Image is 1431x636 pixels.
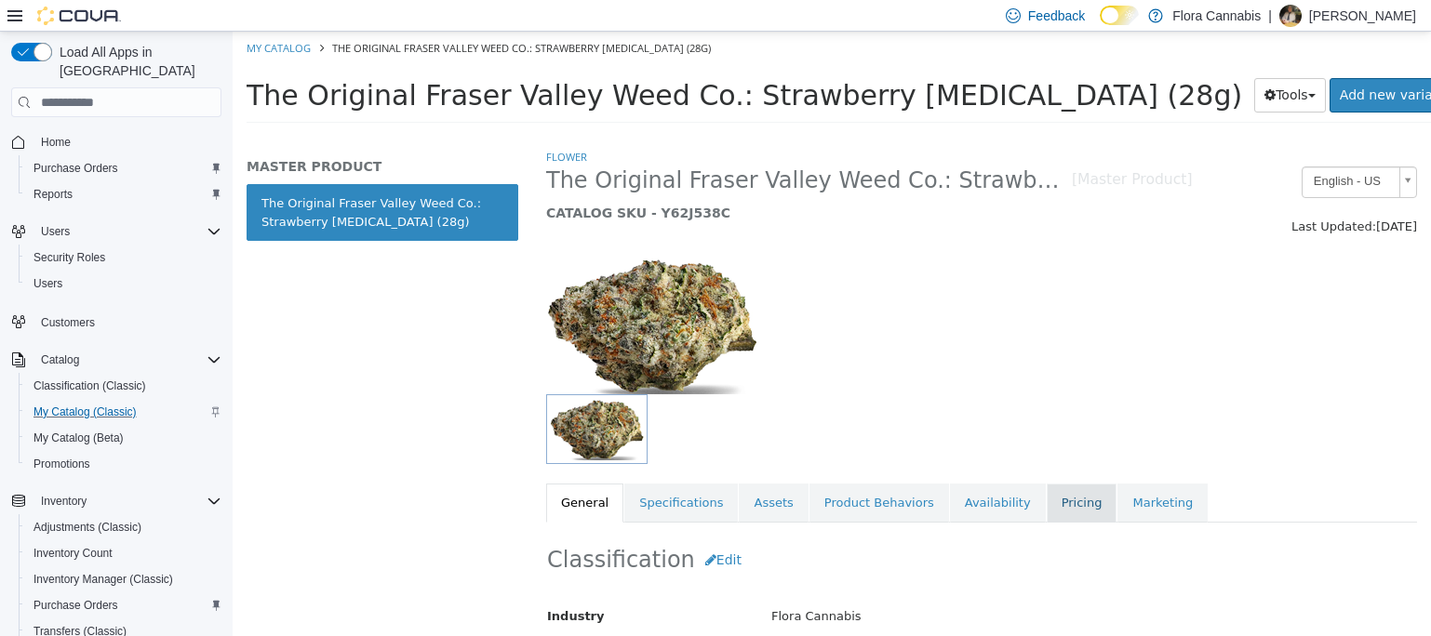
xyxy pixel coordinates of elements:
button: Inventory Count [19,540,229,566]
span: [DATE] [1143,188,1184,202]
a: Reports [26,183,80,205]
a: My Catalog (Classic) [26,401,144,423]
a: Security Roles [26,246,113,269]
button: Catalog [33,349,87,371]
a: Add new variation [1097,46,1236,81]
button: Home [4,128,229,155]
span: Home [41,135,71,150]
a: Purchase Orders [26,594,126,616]
button: Purchase Orders [19,592,229,618]
span: Promotions [26,453,221,475]
button: Inventory [4,488,229,514]
button: Edit [462,511,519,546]
span: Users [26,272,221,295]
button: My Catalog (Beta) [19,425,229,451]
a: Pricing [814,452,885,491]
button: Promotions [19,451,229,477]
span: Customers [41,315,95,330]
a: General [314,452,391,491]
span: Purchase Orders [33,161,118,176]
a: My Catalog (Beta) [26,427,131,449]
a: Product Behaviors [577,452,716,491]
a: Flower [314,118,354,132]
span: Inventory [41,494,87,509]
span: Classification (Classic) [33,378,146,393]
a: Inventory Manager (Classic) [26,568,181,590]
span: Customers [33,310,221,333]
span: Dark Mode [1100,25,1101,26]
span: My Catalog (Beta) [33,431,124,445]
span: Last Updated: [1059,188,1143,202]
a: Users [26,272,70,295]
button: Users [33,220,77,243]
span: My Catalog (Beta) [26,427,221,449]
span: Users [33,220,221,243]
a: Purchase Orders [26,157,126,179]
p: [PERSON_NAME] [1309,5,1416,27]
a: Assets [506,452,575,491]
span: Inventory Count [26,542,221,564]
img: 150 [314,223,525,363]
span: Classification (Classic) [26,375,221,397]
span: Inventory [33,490,221,512]
p: | [1268,5,1272,27]
small: [Master Product] [839,141,960,156]
span: English - US [1070,136,1159,165]
span: The Original Fraser Valley Weed Co.: Strawberry [MEDICAL_DATA] (28g) [14,47,1010,80]
span: Adjustments (Classic) [33,520,141,535]
a: Home [33,131,78,153]
a: Availability [717,452,813,491]
button: Catalog [4,347,229,373]
a: My Catalog [14,9,78,23]
button: Adjustments (Classic) [19,514,229,540]
button: Customers [4,308,229,335]
span: Purchase Orders [26,594,221,616]
span: Load All Apps in [GEOGRAPHIC_DATA] [52,43,221,80]
a: Inventory Count [26,542,120,564]
button: Classification (Classic) [19,373,229,399]
h2: Classification [314,511,1184,546]
span: Reports [26,183,221,205]
button: Reports [19,181,229,207]
p: Flora Cannabis [1172,5,1261,27]
span: Inventory Count [33,546,113,561]
button: My Catalog (Classic) [19,399,229,425]
div: Lance Blair [1279,5,1302,27]
span: Industry [314,577,372,591]
a: Specifications [392,452,505,491]
span: Security Roles [33,250,105,265]
span: Catalog [41,352,79,367]
button: Users [19,271,229,297]
span: Purchase Orders [33,598,118,613]
span: Purchase Orders [26,157,221,179]
span: Security Roles [26,246,221,269]
span: Catalog [33,349,221,371]
span: Home [33,130,221,153]
span: Inventory Manager (Classic) [33,572,173,587]
a: Classification (Classic) [26,375,154,397]
button: Purchase Orders [19,155,229,181]
h5: CATALOG SKU - Y62J538C [314,173,960,190]
span: Users [33,276,62,291]
button: Security Roles [19,245,229,271]
span: The Original Fraser Valley Weed Co.: Strawberry [MEDICAL_DATA] (28g) [314,135,839,164]
button: Inventory [33,490,94,512]
h5: MASTER PRODUCT [14,126,286,143]
a: The Original Fraser Valley Weed Co.: Strawberry [MEDICAL_DATA] (28g) [14,152,286,209]
img: Cova [37,7,121,25]
span: My Catalog (Classic) [26,401,221,423]
span: Inventory Manager (Classic) [26,568,221,590]
a: English - US [1069,135,1184,166]
input: Dark Mode [1100,6,1139,25]
span: Reports [33,187,73,202]
div: Flora Cannabis [525,569,1197,602]
a: Marketing [885,452,975,491]
span: Adjustments (Classic) [26,516,221,538]
span: My Catalog (Classic) [33,404,137,419]
span: Feedback [1028,7,1085,25]
span: Users [41,224,70,239]
button: Inventory Manager (Classic) [19,566,229,592]
a: Promotions [26,453,98,475]
a: Adjustments (Classic) [26,516,149,538]
a: Customers [33,311,102,334]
